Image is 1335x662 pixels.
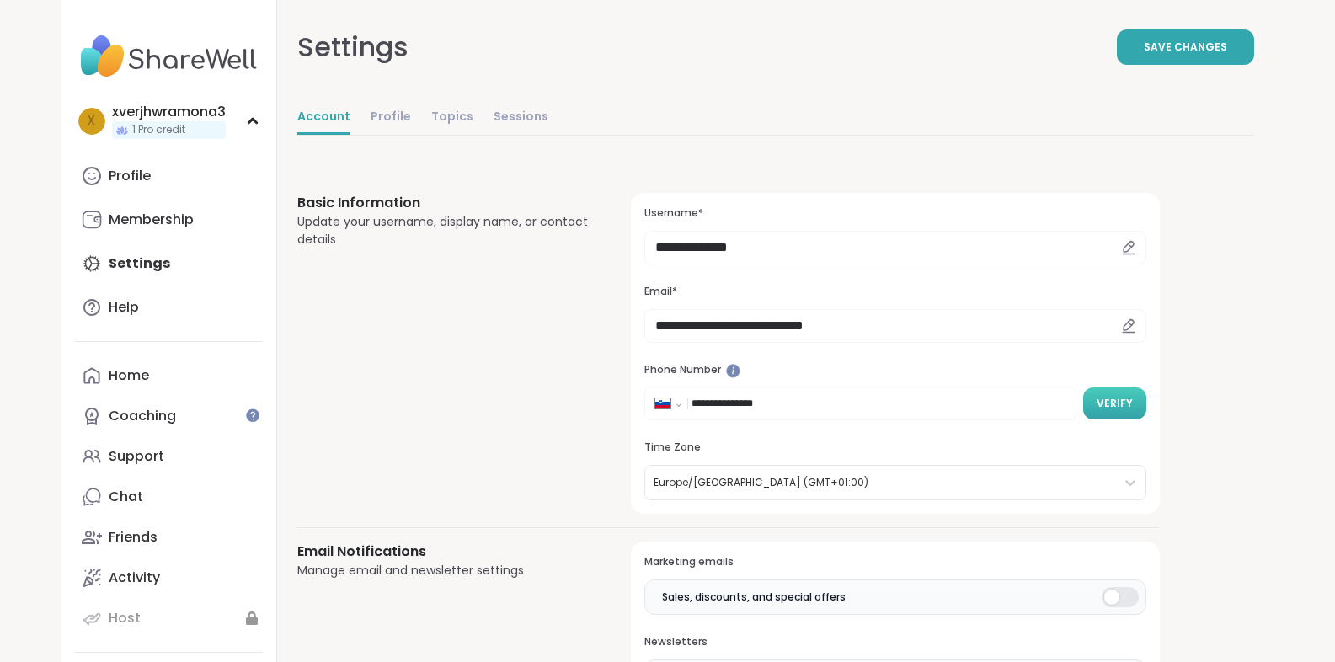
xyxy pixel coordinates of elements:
[109,167,151,185] div: Profile
[109,366,149,385] div: Home
[494,101,548,135] a: Sessions
[75,396,263,436] a: Coaching
[297,562,591,579] div: Manage email and newsletter settings
[726,364,740,378] iframe: Spotlight
[297,542,591,562] h3: Email Notifications
[371,101,411,135] a: Profile
[297,193,591,213] h3: Basic Information
[109,407,176,425] div: Coaching
[1144,40,1227,55] span: Save Changes
[109,609,141,627] div: Host
[109,528,158,547] div: Friends
[1097,396,1133,411] span: Verify
[75,287,263,328] a: Help
[109,298,139,317] div: Help
[644,206,1145,221] h3: Username*
[75,156,263,196] a: Profile
[1083,387,1146,419] button: Verify
[112,103,226,121] div: xverjhwramona3
[75,598,263,638] a: Host
[75,517,263,558] a: Friends
[644,635,1145,649] h3: Newsletters
[297,27,409,67] div: Settings
[662,590,846,605] span: Sales, discounts, and special offers
[297,101,350,135] a: Account
[109,447,164,466] div: Support
[431,101,473,135] a: Topics
[109,569,160,587] div: Activity
[132,123,185,137] span: 1 Pro credit
[75,558,263,598] a: Activity
[644,363,1145,377] h3: Phone Number
[75,477,263,517] a: Chat
[75,436,263,477] a: Support
[109,211,194,229] div: Membership
[297,213,591,248] div: Update your username, display name, or contact details
[75,200,263,240] a: Membership
[644,440,1145,455] h3: Time Zone
[75,27,263,86] img: ShareWell Nav Logo
[75,355,263,396] a: Home
[87,110,96,132] span: x
[109,488,143,506] div: Chat
[644,555,1145,569] h3: Marketing emails
[1117,29,1254,65] button: Save Changes
[644,285,1145,299] h3: Email*
[246,408,259,422] iframe: Spotlight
